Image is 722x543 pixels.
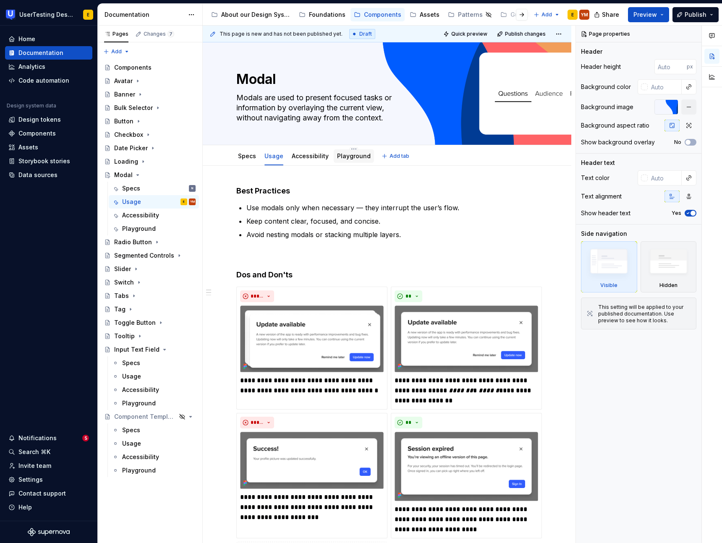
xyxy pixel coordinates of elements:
[18,448,50,456] div: Search ⌘K
[109,370,199,383] a: Usage
[101,115,199,128] a: Button
[144,31,174,37] div: Changes
[19,10,73,19] div: UserTesting Design System
[235,147,259,164] div: Specs
[114,305,126,313] div: Tag
[109,182,199,195] a: SpecsN
[600,282,617,289] div: Visible
[235,69,536,89] textarea: Modal
[581,103,633,111] div: Background image
[109,423,199,437] a: Specs
[101,262,199,276] a: Slider
[101,316,199,329] a: Toggle Button
[111,48,122,55] span: Add
[351,8,405,21] a: Components
[581,83,631,91] div: Background color
[208,6,529,23] div: Page tree
[581,11,588,18] div: YM
[236,186,290,195] strong: Best Practices
[390,153,409,159] span: Add tab
[114,345,160,354] div: Input Text Field
[598,304,691,324] div: This setting will be applied to your published documentation. Use preview to see how it looks.
[221,10,290,19] div: About our Design System
[581,63,621,71] div: Header height
[114,157,138,166] div: Loading
[5,141,92,154] a: Assets
[114,412,176,421] div: Component Template
[292,152,329,159] a: Accessibility
[628,7,669,22] button: Preview
[581,192,622,201] div: Text alignment
[101,235,199,249] a: Radio Button
[191,184,193,193] div: N
[190,198,195,206] div: YM
[240,305,384,372] img: 6b6d7061-a26c-4f2d-9c02-637759540062.png
[359,31,372,37] span: Draft
[441,28,491,40] button: Quick preview
[101,289,199,303] a: Tabs
[18,489,66,498] div: Contact support
[122,386,159,394] div: Accessibility
[101,410,199,423] a: Component Template
[581,159,615,167] div: Header text
[581,241,637,292] div: Visible
[101,88,199,101] a: Banner
[261,147,287,164] div: Usage
[114,171,133,179] div: Modal
[101,155,199,168] a: Loading
[5,431,92,445] button: Notifications5
[687,63,693,70] p: px
[451,31,487,37] span: Quick preview
[5,46,92,60] a: Documentation
[114,318,156,327] div: Toggle Button
[101,343,199,356] a: Input Text Field
[109,397,199,410] a: Playground
[18,129,56,138] div: Components
[114,251,174,260] div: Segmented Controls
[5,487,92,500] button: Contact support
[109,356,199,370] a: Specs
[167,31,174,37] span: 7
[264,152,283,159] a: Usage
[101,168,199,182] a: Modal
[122,453,159,461] div: Accessibility
[420,10,439,19] div: Assets
[7,102,56,109] div: Design system data
[101,46,132,57] button: Add
[5,473,92,486] a: Settings
[18,462,51,470] div: Invite team
[246,230,538,240] p: Avoid nesting modals or stacking multiple layers.
[114,292,129,300] div: Tabs
[101,276,199,289] a: Switch
[581,138,655,146] div: Show background overlay
[5,459,92,473] a: Invite team
[183,198,185,206] div: E
[18,35,35,43] div: Home
[5,32,92,46] a: Home
[288,147,332,164] div: Accessibility
[531,9,562,21] button: Add
[5,60,92,73] a: Analytics
[5,127,92,140] a: Components
[18,143,38,151] div: Assets
[122,439,141,448] div: Usage
[82,435,89,441] span: 5
[101,101,199,115] a: Bulk Selector
[109,222,199,235] a: Playground
[309,10,345,19] div: Foundations
[2,5,96,23] button: UserTesting Design SystemE
[114,278,134,287] div: Switch
[672,210,681,217] label: Yes
[114,63,152,72] div: Components
[101,141,199,155] a: Date Picker
[101,61,199,477] div: Page tree
[590,7,625,22] button: Share
[87,11,89,18] div: E
[105,10,184,19] div: Documentation
[109,437,199,450] a: Usage
[505,31,546,37] span: Publish changes
[296,8,349,21] a: Foundations
[581,174,610,182] div: Text color
[648,79,682,94] input: Auto
[5,445,92,459] button: Search ⌘K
